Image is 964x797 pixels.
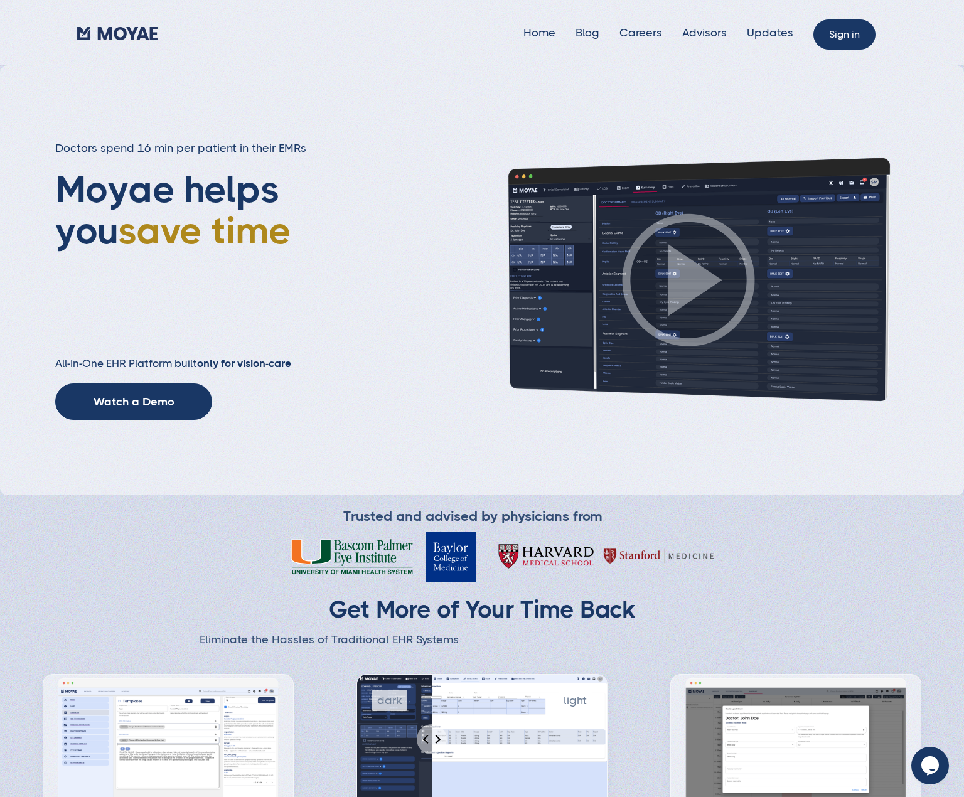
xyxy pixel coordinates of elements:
[200,594,764,625] h2: Get More of Your Time Back
[523,26,555,39] a: Home
[747,26,793,39] a: Updates
[197,357,291,370] strong: only for vision-care
[343,508,602,525] div: Trusted and advised by physicians from
[469,156,909,404] img: Patient history screenshot
[200,630,764,649] p: Eliminate the Hassles of Traditional EHR Systems
[291,539,413,574] img: Bascom Palmer Eye Institute University of Miami Health System Logo
[488,538,603,575] img: Harvard Medical School
[55,169,389,332] h1: Moyae helps you
[603,538,716,575] img: Harvard Medical School
[77,27,158,40] img: Moyae Logo
[55,383,212,420] a: Watch a Demo
[426,532,476,582] img: Baylor College of Medicine Logo
[682,26,727,39] a: Advisors
[576,26,599,39] a: Blog
[55,357,389,371] h2: All-In-One EHR Platform built
[55,141,389,156] h3: Doctors spend 16 min per patient in their EMRs
[813,19,876,50] a: Sign in
[118,209,291,252] span: save time
[619,26,662,39] a: Careers
[77,23,158,42] a: home
[911,747,951,784] iframe: chat widget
